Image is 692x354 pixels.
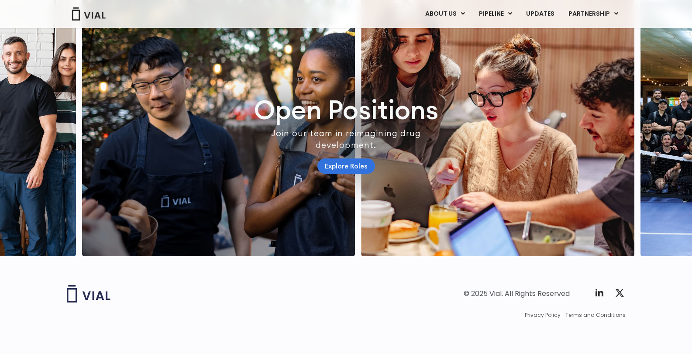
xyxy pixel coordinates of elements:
a: PIPELINEMenu Toggle [472,7,519,21]
a: ABOUT USMenu Toggle [418,7,472,21]
img: Vial Logo [71,7,106,21]
a: UPDATES [519,7,561,21]
a: Privacy Policy [525,311,561,319]
a: Terms and Conditions [565,311,626,319]
img: Vial logo wih "Vial" spelled out [67,285,110,302]
a: PARTNERSHIPMenu Toggle [561,7,625,21]
a: Explore Roles [317,158,375,174]
div: © 2025 Vial. All Rights Reserved [464,289,570,299]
